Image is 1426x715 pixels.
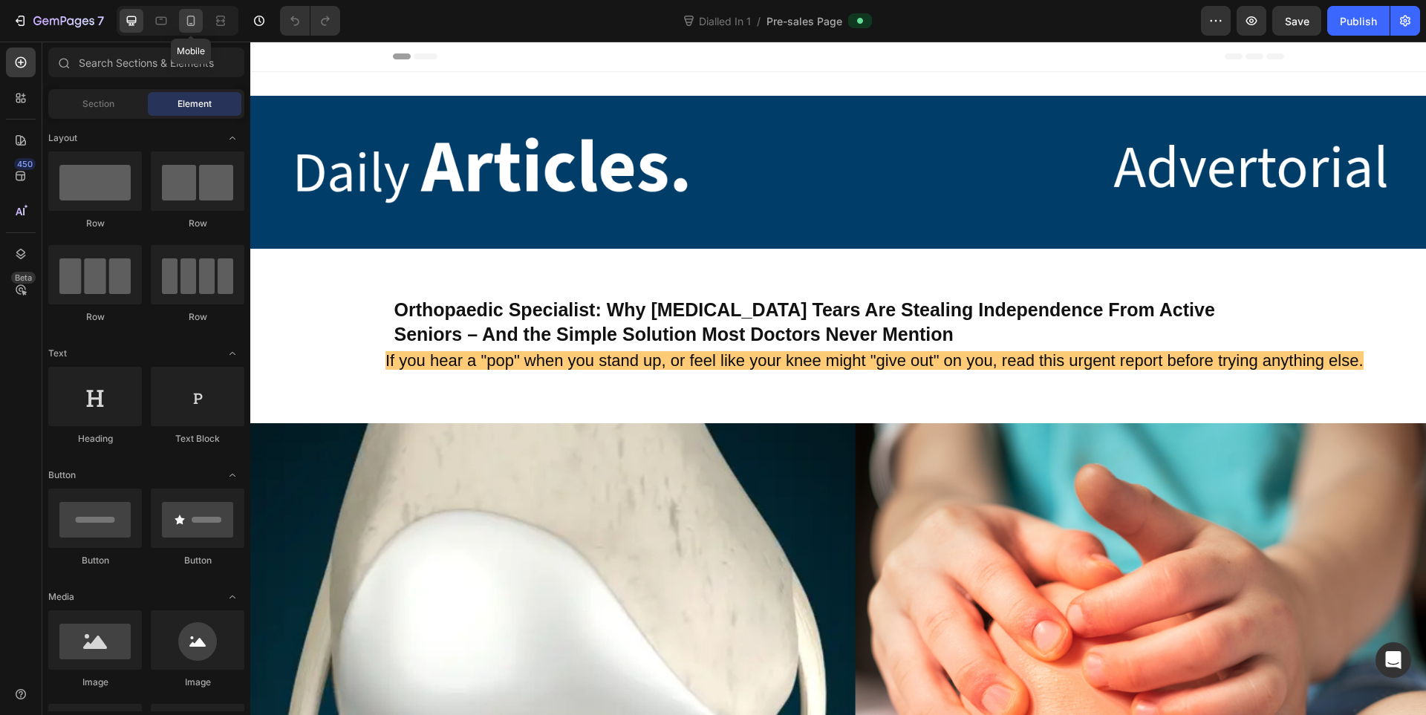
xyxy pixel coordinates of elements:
[1327,6,1390,36] button: Publish
[178,97,212,111] span: Element
[696,13,754,29] span: Dialled In 1
[48,590,74,604] span: Media
[48,432,142,445] div: Heading
[151,310,244,324] div: Row
[48,131,77,145] span: Layout
[250,42,1426,715] iframe: Design area
[48,48,244,77] input: Search Sections & Elements
[14,158,36,170] div: 450
[151,217,244,230] div: Row
[48,468,76,482] span: Button
[1340,13,1377,29] div: Publish
[280,6,340,36] div: Undo/Redo
[221,463,244,487] span: Toggle open
[1285,15,1309,27] span: Save
[48,217,142,230] div: Row
[151,554,244,567] div: Button
[151,676,244,689] div: Image
[48,554,142,567] div: Button
[82,97,114,111] span: Section
[221,342,244,365] span: Toggle open
[11,272,36,284] div: Beta
[757,13,761,29] span: /
[48,310,142,324] div: Row
[1375,642,1411,678] div: Open Intercom Messenger
[221,585,244,609] span: Toggle open
[151,432,244,445] div: Text Block
[48,347,67,360] span: Text
[97,12,104,30] p: 7
[48,676,142,689] div: Image
[766,13,842,29] span: Pre-sales Page
[1272,6,1321,36] button: Save
[221,126,244,150] span: Toggle open
[6,6,111,36] button: 7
